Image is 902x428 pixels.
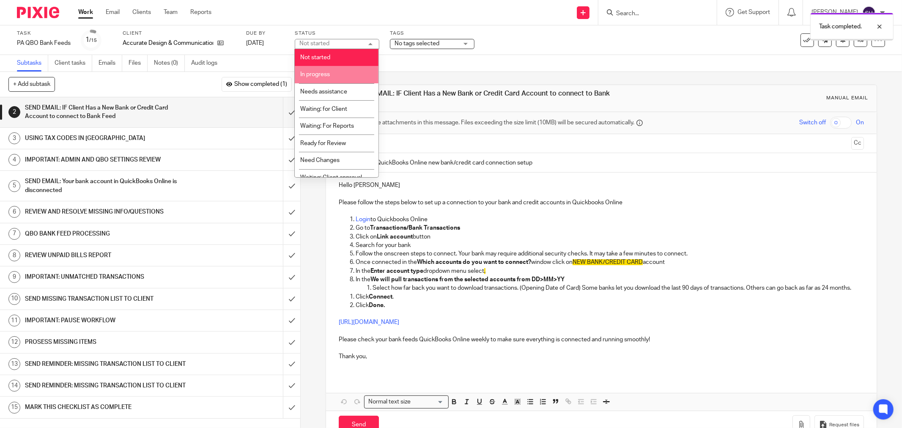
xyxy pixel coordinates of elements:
[222,77,292,91] button: Show completed (1)
[484,268,485,274] span: .
[862,6,876,19] img: svg%3E
[339,319,399,325] a: [URL][DOMAIN_NAME]
[246,40,264,46] span: [DATE]
[86,35,97,45] div: 1
[25,206,192,218] h1: REVIEW AND RESOLVE MISSING INFO/QUESTIONS
[17,7,59,18] img: Pixie
[8,250,20,261] div: 8
[78,8,93,16] a: Work
[90,38,97,43] small: /15
[234,81,287,88] span: Show completed (1)
[300,157,340,163] span: Need Changes
[154,55,185,71] a: Notes (0)
[300,175,362,181] span: Waiting: Client approval
[819,22,862,31] p: Task completed.
[25,358,192,370] h1: SEND REMINDER: MISSING TRANSACTION LIST TO CLIENT
[25,401,192,414] h1: MARK THIS CHECKLIST AS COMPLETE
[373,284,864,292] p: Select how far back you want to download transactions. (Opening Date of Card) Some banks let you ...
[246,30,284,37] label: Due by
[106,8,120,16] a: Email
[295,30,379,37] label: Status
[339,352,864,361] p: Thank you,
[851,137,864,150] button: Cc
[300,106,347,112] span: Waiting: for Client
[8,271,20,283] div: 9
[25,249,192,262] h1: REVIEW UNPAID BILLS REPORT
[390,30,474,37] label: Tags
[8,180,20,192] div: 5
[356,217,370,222] a: Login
[351,118,634,127] span: Secure the attachments in this message. Files exceeding the size limit (10MB) will be secured aut...
[573,259,643,265] span: NEW BANK/CREDIT CARD
[25,271,192,283] h1: IMPORTANT: UNMATCHED TRANSACTIONS
[370,268,423,274] strong: Enter account type
[17,55,48,71] a: Subtasks
[300,123,354,129] span: Waiting: For Reports
[356,301,864,310] p: Click
[132,8,151,16] a: Clients
[25,132,192,145] h1: USING TAX CODES IN [GEOGRAPHIC_DATA]
[299,41,329,47] div: Not started
[364,395,449,409] div: Search for option
[417,259,531,265] strong: Which accounts do you want to connect?
[369,294,392,300] strong: Connect
[25,293,192,305] h1: SEND MISSING TRANSACTION LIST TO CLIENT
[8,358,20,370] div: 13
[8,154,20,166] div: 4
[25,154,192,166] h1: IMPORTANT: ADMIN AND QBO SETTINGS REVIEW
[123,39,213,47] p: Accurate Design & Communication Inc
[300,89,347,95] span: Needs assistance
[129,55,148,71] a: Files
[8,106,20,118] div: 2
[356,258,864,266] p: Once connected in the window click on account
[8,132,20,144] div: 3
[99,55,122,71] a: Emails
[25,228,192,240] h1: QBO BANK FEED PROCESSING
[17,30,71,37] label: Task
[8,228,20,240] div: 7
[356,267,864,275] p: In the dropdown menu select
[300,140,346,146] span: Ready for Review
[339,181,864,189] p: Hello [PERSON_NAME]
[353,89,620,107] h1: SEND EMAIL: IF Client Has a New Bank or Credit Card Account to connect to Bank Feed
[300,55,330,60] span: Not started
[8,315,20,326] div: 11
[799,118,826,127] span: Switch off
[8,77,55,91] button: + Add subtask
[395,41,439,47] span: No tags selected
[25,175,192,197] h1: SEND EMAIL: Your bank account in QuickBooks Online is disconnected
[25,314,192,327] h1: IMPORTANT: PAUSE WORKFLOW
[8,336,20,348] div: 12
[8,206,20,218] div: 6
[25,102,192,123] h1: SEND EMAIL: IF Client Has a New Bank or Credit Card Account to connect to Bank Feed
[339,198,864,207] p: Please follow the steps below to set up a connection to your bank and credit accounts in Quickboo...
[8,293,20,305] div: 10
[369,302,385,308] strong: Done.
[370,225,460,231] strong: Transactions/Bank Transactions
[8,380,20,392] div: 14
[356,233,864,241] p: Click on button
[356,241,864,250] p: Search for your bank
[856,118,864,127] span: On
[356,224,864,232] p: Go to
[356,250,864,258] p: Follow the onscreen steps to connect. Your bank may require additional security checks. It may ta...
[356,215,864,224] p: to Quickbooks Online
[356,293,864,301] p: Click .
[17,39,71,47] div: PA QBO Bank Feeds
[164,8,178,16] a: Team
[370,277,565,283] strong: We will pull transactions from the selected accounts from DD>MM>YY
[25,379,192,392] h1: SEND REMINDER: MISSING TRANSACTION LIST TO CLIENT
[356,275,864,284] p: In the
[191,55,224,71] a: Audit logs
[339,335,864,344] p: Please check your bank feeds QuickBooks Online weekly to make sure everything is connected and ru...
[190,8,211,16] a: Reports
[123,30,236,37] label: Client
[826,95,868,102] div: Manual email
[413,398,444,406] input: Search for option
[377,234,413,240] strong: Link account
[8,402,20,414] div: 15
[25,336,192,348] h1: PROSESS MISSING ITEMS
[300,71,330,77] span: In progress
[55,55,92,71] a: Client tasks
